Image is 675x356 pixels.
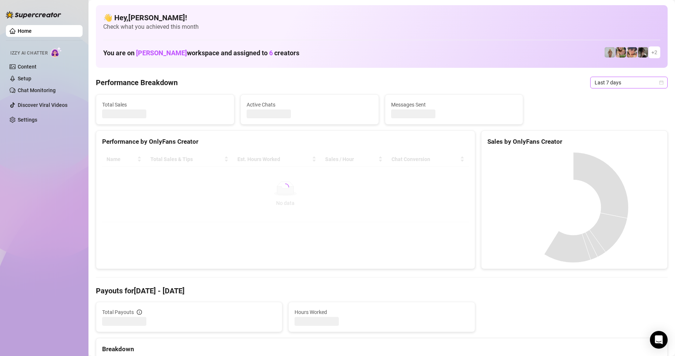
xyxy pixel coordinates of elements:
[659,80,664,85] span: calendar
[103,13,660,23] h4: 👋 Hey, [PERSON_NAME] !
[269,49,273,57] span: 6
[282,184,289,191] span: loading
[18,102,67,108] a: Discover Viral Videos
[18,76,31,81] a: Setup
[102,137,469,147] div: Performance by OnlyFans Creator
[96,77,178,88] h4: Performance Breakdown
[102,101,228,109] span: Total Sales
[96,286,668,296] h4: Payouts for [DATE] - [DATE]
[137,310,142,315] span: info-circle
[102,344,661,354] div: Breakdown
[103,23,660,31] span: Check what you achieved this month
[51,47,62,57] img: AI Chatter
[391,101,517,109] span: Messages Sent
[136,49,187,57] span: [PERSON_NAME]
[18,64,36,70] a: Content
[102,308,134,316] span: Total Payouts
[651,48,657,56] span: + 2
[6,11,61,18] img: logo-BBDzfeDw.svg
[627,47,637,57] img: bonnierides
[616,47,626,57] img: dreamsofleana
[18,87,56,93] a: Chat Monitoring
[595,77,663,88] span: Last 7 days
[18,117,37,123] a: Settings
[295,308,469,316] span: Hours Worked
[605,47,615,57] img: Barbi
[103,49,299,57] h1: You are on workspace and assigned to creators
[638,47,648,57] img: daiisyjane
[487,137,661,147] div: Sales by OnlyFans Creator
[18,28,32,34] a: Home
[650,331,668,349] div: Open Intercom Messenger
[10,50,48,57] span: Izzy AI Chatter
[247,101,373,109] span: Active Chats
